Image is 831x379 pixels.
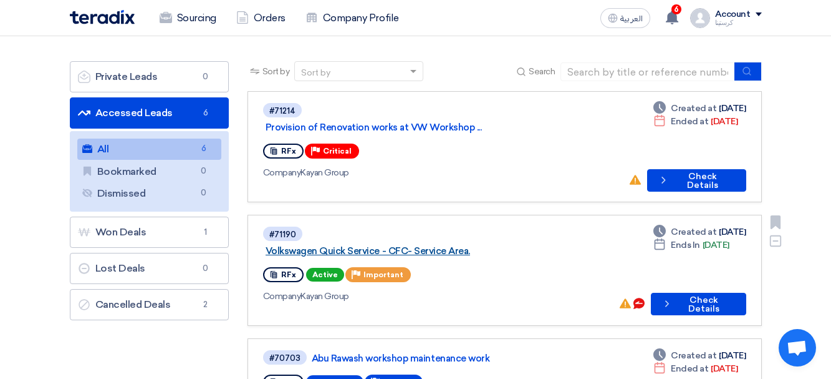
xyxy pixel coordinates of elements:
[266,122,577,133] a: Provision of Renovation works at VW Workshop ...
[560,62,735,81] input: Search by title or reference number
[363,270,403,279] span: Important
[70,97,229,129] a: Accessed Leads6
[671,115,708,128] span: Ended at
[70,10,135,24] img: Teradix logo
[70,217,229,248] a: Won Deals1
[196,142,211,155] span: 6
[653,349,746,362] div: [DATE]
[266,245,577,257] a: Volkswagen Quick Service - CFC- Service Area.
[77,183,221,204] a: Dismissed
[323,147,352,155] span: Critical
[671,362,708,375] span: Ended at
[269,107,295,115] div: #71214
[281,270,296,279] span: RFx
[198,71,213,83] span: 0
[262,65,290,78] span: Sort by
[715,19,762,26] div: كرستينا
[281,147,296,155] span: RFx
[196,165,211,178] span: 0
[647,169,746,192] button: Check Details
[198,107,213,119] span: 6
[653,102,746,115] div: [DATE]
[196,187,211,200] span: 0
[198,226,213,239] span: 1
[263,290,609,303] div: Kayan Group
[150,4,226,32] a: Sourcing
[671,102,716,115] span: Created at
[269,230,296,239] div: #71190
[715,9,751,20] div: Account
[70,61,229,92] a: Private Leads0
[263,167,301,178] span: Company
[653,239,729,252] div: [DATE]
[651,293,746,315] button: Check Details
[653,362,737,375] div: [DATE]
[295,4,409,32] a: Company Profile
[70,253,229,284] a: Lost Deals0
[671,349,716,362] span: Created at
[779,329,816,367] div: Open chat
[263,291,301,302] span: Company
[620,14,643,23] span: العربية
[198,298,213,311] span: 2
[312,353,623,364] a: Abu Rawash workshop maintenance work
[600,8,650,28] button: العربية
[671,4,681,14] span: 6
[77,139,221,160] a: All
[671,239,700,252] span: Ends In
[70,289,229,320] a: Cancelled Deals2
[198,262,213,275] span: 0
[671,225,716,239] span: Created at
[263,166,618,179] div: Kayan Group
[653,115,737,128] div: [DATE]
[226,4,295,32] a: Orders
[529,65,555,78] span: Search
[77,161,221,182] a: Bookmarked
[306,268,344,282] span: Active
[690,8,710,28] img: profile_test.png
[269,354,300,362] div: #70703
[301,66,330,79] div: Sort by
[653,225,746,239] div: [DATE]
